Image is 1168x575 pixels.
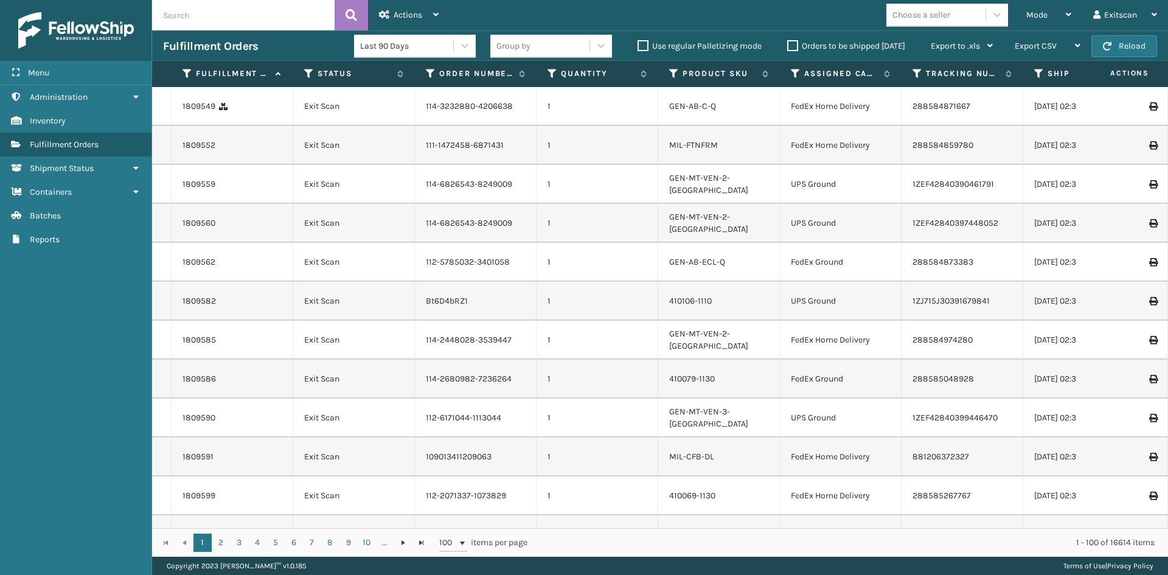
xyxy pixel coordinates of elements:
[912,490,971,501] a: 288585267767
[780,437,902,476] td: FedEx Home Delivery
[18,12,134,49] img: logo
[439,68,513,79] label: Order Number
[394,534,412,552] a: Go to the next page
[293,360,415,399] td: Exit Scan
[30,92,88,102] span: Administration
[537,321,658,360] td: 1
[669,490,715,501] a: 410069-1130
[163,39,258,54] h3: Fulfillment Orders
[1149,102,1156,111] i: Print Label
[293,399,415,437] td: Exit Scan
[415,399,537,437] td: 112-6171044-1113044
[780,87,902,126] td: FedEx Home Delivery
[1023,126,1145,165] td: [DATE] 02:31:58 pm
[912,413,998,423] a: 1ZEF42840399446470
[1023,437,1145,476] td: [DATE] 02:31:58 pm
[415,282,537,321] td: Bt6D4bRZ1
[780,515,902,554] td: FedEx Home Delivery
[415,360,537,399] td: 114-2680982-7236264
[1023,360,1145,399] td: [DATE] 02:31:57 pm
[1063,562,1105,570] a: Terms of Use
[537,476,658,515] td: 1
[780,282,902,321] td: UPS Ground
[1023,165,1145,204] td: [DATE] 02:32:16 pm
[537,282,658,321] td: 1
[1107,562,1153,570] a: Privacy Policy
[182,139,215,152] a: 1809552
[182,451,214,463] a: 1809591
[30,187,72,197] span: Containers
[376,534,394,552] a: ...
[537,399,658,437] td: 1
[1072,63,1156,83] span: Actions
[1023,282,1145,321] td: [DATE] 02:32:16 pm
[415,126,537,165] td: 111-1472458-6871431
[358,534,376,552] a: 10
[669,257,725,267] a: GEN-AB-ECL-Q
[537,204,658,243] td: 1
[537,243,658,282] td: 1
[780,243,902,282] td: FedEx Ground
[339,534,358,552] a: 9
[1023,515,1145,554] td: [DATE] 02:31:58 pm
[415,476,537,515] td: 112-2071337-1073829
[537,515,658,554] td: 1
[394,10,422,20] span: Actions
[1023,476,1145,515] td: [DATE] 02:31:58 pm
[415,87,537,126] td: 114-3232880-4206638
[439,537,457,549] span: 100
[780,126,902,165] td: FedEx Home Delivery
[912,335,973,345] a: 288584974280
[30,163,94,173] span: Shipment Status
[1026,10,1048,20] span: Mode
[30,234,60,245] span: Reports
[415,165,537,204] td: 114-6826543-8249009
[669,374,715,384] a: 410079-1130
[1023,204,1145,243] td: [DATE] 02:32:16 pm
[167,557,307,575] p: Copyright 2023 [PERSON_NAME]™ v 1.0.185
[1048,68,1121,79] label: Shipped Date
[669,173,748,195] a: GEN-MT-VEN-2-[GEOGRAPHIC_DATA]
[398,538,408,548] span: Go to the next page
[439,534,528,552] span: items per page
[415,437,537,476] td: 109013411209063
[1149,141,1156,150] i: Print Label
[182,373,216,385] a: 1809586
[1149,336,1156,344] i: Print Label
[1023,399,1145,437] td: [DATE] 02:32:16 pm
[1023,243,1145,282] td: [DATE] 02:31:58 pm
[638,41,762,51] label: Use regular Palletizing mode
[669,451,714,462] a: MIL-CFB-DL
[293,87,415,126] td: Exit Scan
[912,451,969,462] a: 881206372327
[415,204,537,243] td: 114-6826543-8249009
[360,40,454,52] div: Last 90 Days
[303,534,321,552] a: 7
[285,534,303,552] a: 6
[182,178,215,190] a: 1809559
[780,476,902,515] td: FedEx Home Delivery
[415,243,537,282] td: 112-5785032-3401058
[912,374,974,384] a: 288585048928
[30,116,66,126] span: Inventory
[266,534,285,552] a: 5
[30,211,61,221] span: Batches
[537,126,658,165] td: 1
[321,534,339,552] a: 8
[496,40,530,52] div: Group by
[912,140,973,150] a: 288584859780
[561,68,634,79] label: Quantity
[780,399,902,437] td: UPS Ground
[669,101,716,111] a: GEN-AB-C-Q
[293,476,415,515] td: Exit Scan
[669,212,748,234] a: GEN-MT-VEN-2-[GEOGRAPHIC_DATA]
[182,295,216,307] a: 1809582
[293,126,415,165] td: Exit Scan
[926,68,999,79] label: Tracking Number
[669,296,712,306] a: 410106-1110
[182,217,215,229] a: 1809560
[415,515,537,554] td: 112-2281206-7182623
[912,257,973,267] a: 288584873383
[804,68,878,79] label: Assigned Carrier Service
[193,534,212,552] a: 1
